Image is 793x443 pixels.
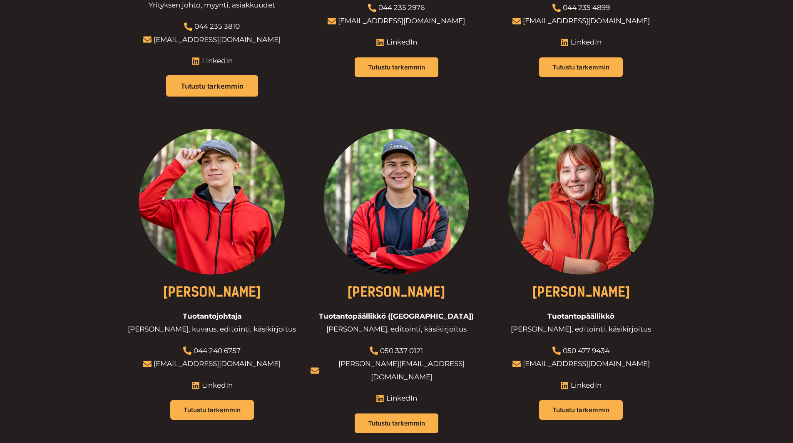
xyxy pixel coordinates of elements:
[552,407,609,413] span: Tutustu tarkemmin
[547,310,614,323] span: Tuotantopäällikkö
[384,392,417,405] span: LinkedIn
[154,35,281,44] a: [EMAIL_ADDRESS][DOMAIN_NAME]
[319,310,474,323] span: Tuotantopäällikkö ([GEOGRAPHIC_DATA])
[376,392,417,405] a: LinkedIn
[194,22,240,30] a: 044 235 3810
[560,36,602,49] a: LinkedIn
[384,36,417,49] span: LinkedIn
[347,284,445,300] a: [PERSON_NAME]
[532,284,630,300] a: [PERSON_NAME]
[163,284,261,300] a: [PERSON_NAME]
[563,346,609,355] a: 050 477 9434
[355,413,438,433] a: Tutustu tarkemmin
[376,36,417,49] a: LinkedIn
[326,323,467,336] span: [PERSON_NAME], editointi, käsikirjoitus
[184,407,241,413] span: Tutustu tarkemmin
[194,346,241,355] a: 044 240 6757
[191,54,233,68] a: LinkedIn
[569,36,602,49] span: LinkedIn
[563,3,610,12] a: 044 235 4899
[166,75,258,97] a: Tutustu tarkemmin
[338,17,465,25] a: [EMAIL_ADDRESS][DOMAIN_NAME]
[338,359,465,381] a: [PERSON_NAME][EMAIL_ADDRESS][DOMAIN_NAME]
[154,359,281,368] a: [EMAIL_ADDRESS][DOMAIN_NAME]
[380,346,423,355] a: 050 337 0121
[170,400,254,420] a: Tutustu tarkemmin
[560,379,602,392] a: LinkedIn
[378,3,425,12] a: 044 235 2976
[183,310,241,323] span: Tuotantojohtaja
[200,54,233,68] span: LinkedIn
[511,323,651,336] span: [PERSON_NAME], editointi, käsikirjoitus
[368,420,425,426] span: Tutustu tarkemmin
[523,17,650,25] a: [EMAIL_ADDRESS][DOMAIN_NAME]
[355,57,438,77] a: Tutustu tarkemmin
[368,64,425,70] span: Tutustu tarkemmin
[523,359,650,368] a: [EMAIL_ADDRESS][DOMAIN_NAME]
[191,379,233,392] a: LinkedIn
[200,379,233,392] span: LinkedIn
[539,57,623,77] a: Tutustu tarkemmin
[552,64,609,70] span: Tutustu tarkemmin
[539,400,623,420] a: Tutustu tarkemmin
[569,379,602,392] span: LinkedIn
[181,82,244,89] span: Tutustu tarkemmin
[128,323,296,336] span: [PERSON_NAME], kuvaus, editointi, käsikirjoitus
